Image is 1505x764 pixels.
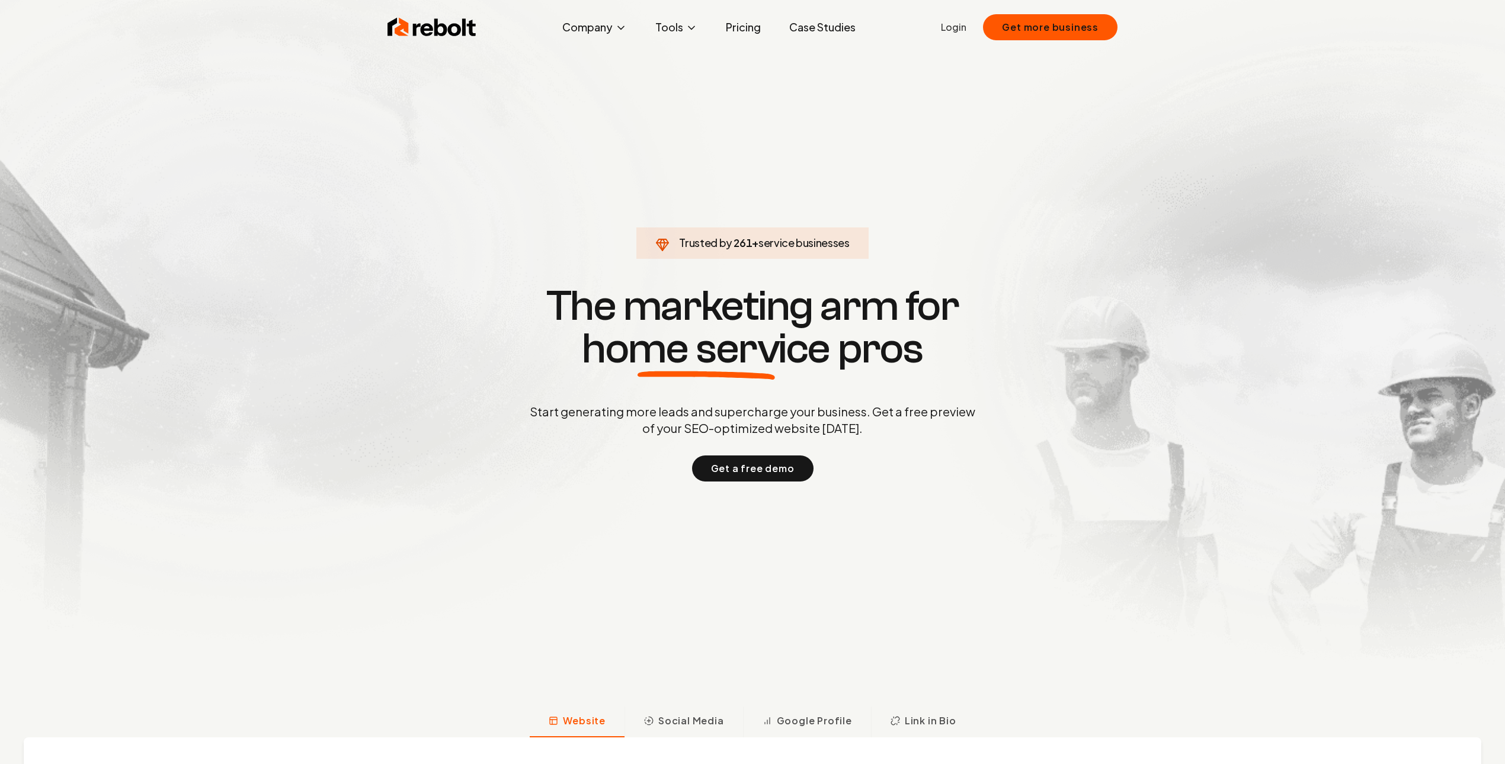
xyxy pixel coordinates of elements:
[530,707,625,737] button: Website
[563,714,606,728] span: Website
[780,15,865,39] a: Case Studies
[905,714,956,728] span: Link in Bio
[468,285,1037,370] h1: The marketing arm for pros
[734,235,752,251] span: 261
[983,14,1117,40] button: Get more business
[758,236,850,249] span: service businesses
[553,15,636,39] button: Company
[388,15,476,39] img: Rebolt Logo
[582,328,830,370] span: home service
[658,714,724,728] span: Social Media
[743,707,871,737] button: Google Profile
[527,403,978,436] p: Start generating more leads and supercharge your business. Get a free preview of your SEO-optimiz...
[777,714,852,728] span: Google Profile
[941,20,966,34] a: Login
[646,15,707,39] button: Tools
[625,707,743,737] button: Social Media
[871,707,975,737] button: Link in Bio
[679,236,732,249] span: Trusted by
[752,236,758,249] span: +
[692,455,814,481] button: Get a free demo
[716,15,770,39] a: Pricing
